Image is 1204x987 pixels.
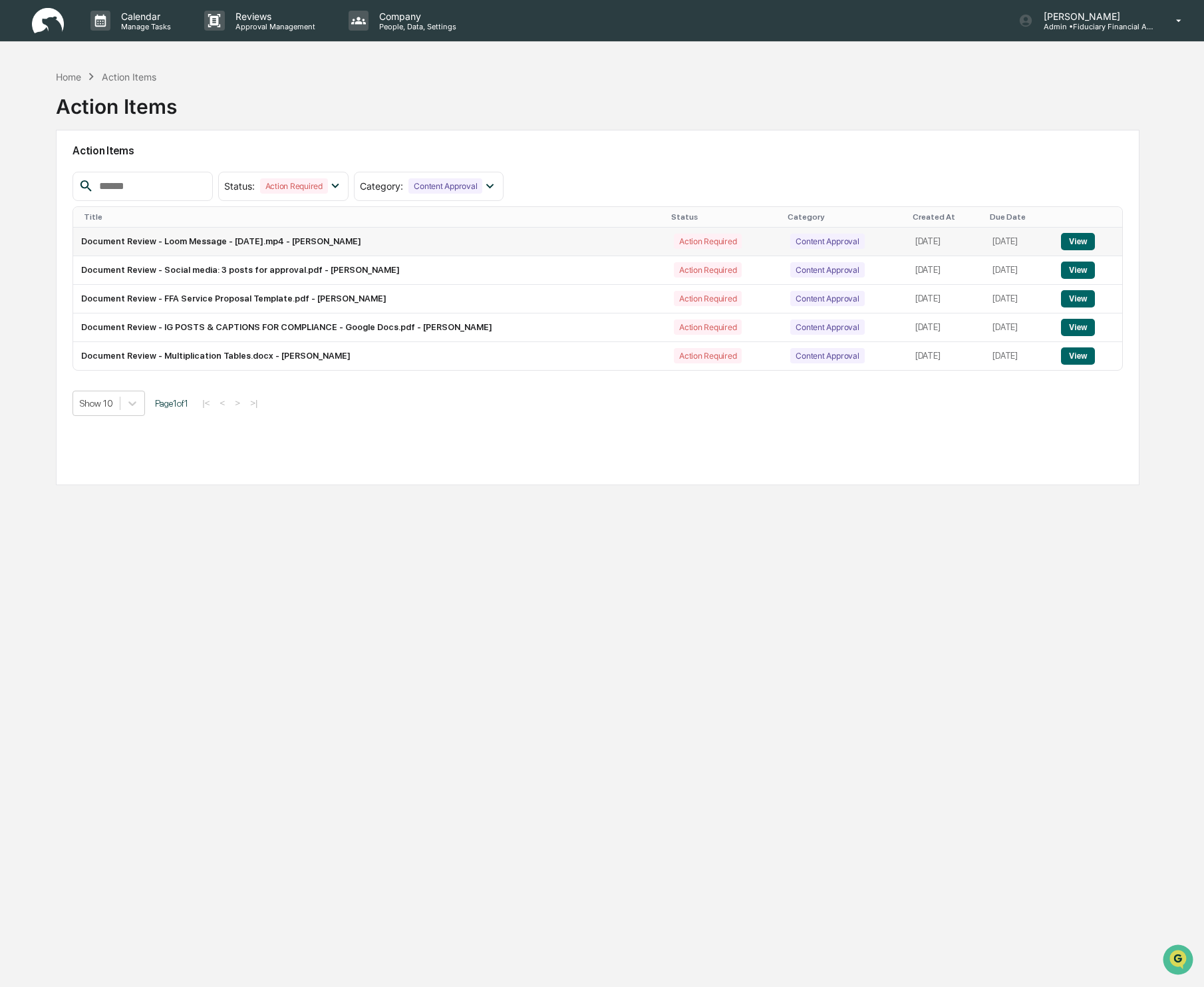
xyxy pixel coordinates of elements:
p: Manage Tasks [110,22,178,31]
button: >| [246,397,261,409]
td: [DATE] [984,228,1053,256]
td: [DATE] [907,285,985,313]
span: Pylon [132,226,161,236]
div: Content Approval [790,291,864,306]
span: Status : [224,180,255,192]
button: |< [198,397,214,409]
p: Admin • Fiduciary Financial Advisors [1033,22,1157,31]
td: Document Review - Loom Message - [DATE].mp4 - [PERSON_NAME] [73,228,666,256]
div: Action Required [260,178,328,194]
a: View [1061,351,1095,361]
button: View [1061,233,1095,250]
div: 🔎 [13,194,24,205]
div: Title [84,212,661,222]
td: [DATE] [907,342,985,370]
td: Document Review - FFA Service Proposal Template.pdf - [PERSON_NAME] [73,285,666,313]
iframe: Open customer support [1161,943,1197,979]
a: 🔎Data Lookup [8,188,89,212]
div: Action Required [674,291,742,306]
p: Company [369,11,463,22]
div: 🗄️ [96,169,107,180]
div: Action Items [102,71,156,83]
td: [DATE] [907,228,985,256]
span: Category : [360,180,403,192]
span: Data Lookup [27,193,84,206]
div: Start new chat [45,102,218,115]
button: View [1061,347,1095,365]
div: Action Items [56,84,177,118]
td: [DATE] [907,313,985,342]
td: [DATE] [984,285,1053,313]
a: Powered byPylon [94,225,161,236]
td: [DATE] [984,313,1053,342]
div: Content Approval [408,178,482,194]
p: Calendar [110,11,178,22]
a: View [1061,236,1095,246]
div: We're available if you need us! [45,115,168,126]
img: 1746055101610-c473b297-6a78-478c-a979-82029cc54cd1 [13,102,37,126]
p: [PERSON_NAME] [1033,11,1157,22]
td: Document Review - Multiplication Tables.docx - [PERSON_NAME] [73,342,666,370]
td: [DATE] [984,342,1053,370]
td: Document Review - IG POSTS & CAPTIONS FOR COMPLIANCE - Google Docs.pdf - [PERSON_NAME] [73,313,666,342]
div: Home [56,71,81,83]
a: 🗄️Attestations [91,162,170,186]
td: Document Review - Social media: 3 posts for approval.pdf - [PERSON_NAME] [73,256,666,285]
button: > [231,397,244,409]
button: View [1061,290,1095,307]
p: Approval Management [225,22,322,31]
div: Content Approval [790,262,864,278]
div: Created At [913,212,980,222]
span: Attestations [110,168,165,181]
button: View [1061,262,1095,279]
a: View [1061,265,1095,275]
div: Content Approval [790,234,864,249]
div: Action Required [674,319,742,335]
div: Action Required [674,234,742,249]
button: Start new chat [226,106,242,122]
div: Action Required [674,348,742,363]
button: < [216,397,229,409]
a: View [1061,322,1095,332]
p: Reviews [225,11,322,22]
p: People, Data, Settings [369,22,463,31]
div: Content Approval [790,348,864,363]
div: Due Date [990,212,1048,222]
td: [DATE] [907,256,985,285]
a: 🖐️Preclearance [8,162,91,186]
a: View [1061,294,1095,303]
div: Status [671,212,777,222]
td: [DATE] [984,256,1053,285]
div: Content Approval [790,319,864,335]
h2: Action Items [73,144,1123,157]
button: View [1061,319,1095,336]
div: 🖐️ [13,169,24,180]
span: Page 1 of 1 [155,398,188,409]
img: logo [32,8,64,34]
span: Preclearance [27,168,86,181]
div: Category [788,212,902,222]
div: Action Required [674,262,742,278]
p: How can we help? [13,28,242,49]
